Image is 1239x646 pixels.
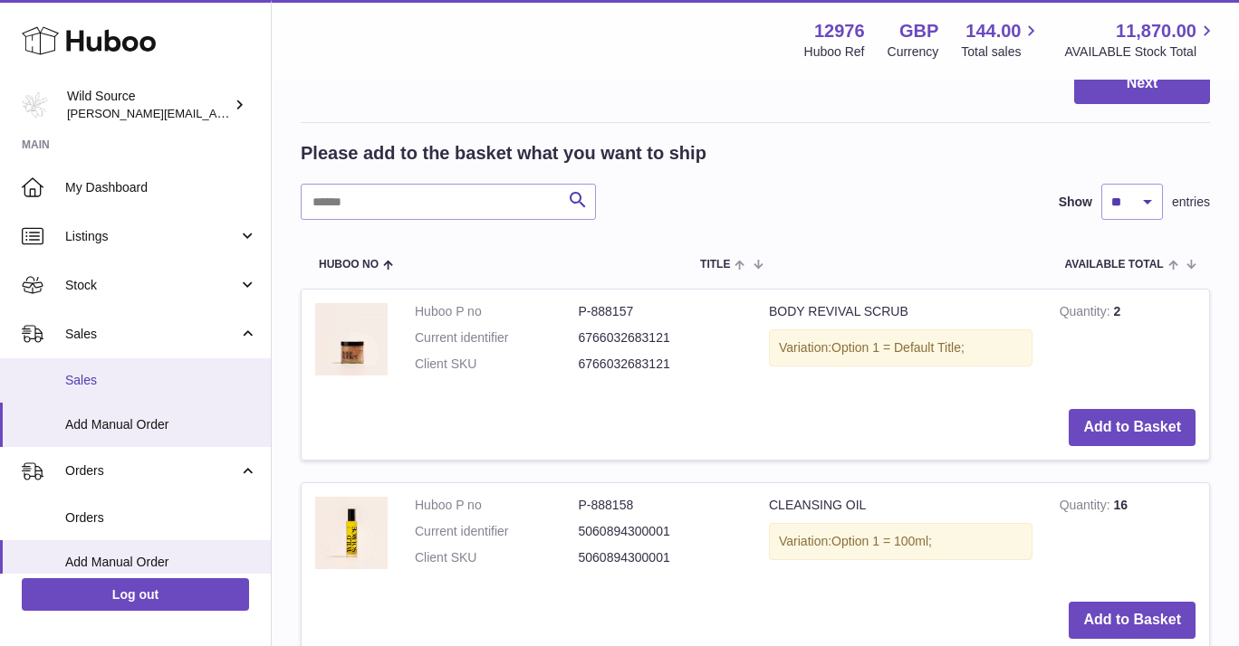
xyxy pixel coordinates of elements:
[579,329,743,347] dd: 6766032683121
[415,329,579,347] dt: Current identifier
[1064,19,1217,61] a: 11,870.00 AVAILABLE Stock Total
[415,356,579,373] dt: Client SKU
[579,497,743,514] dd: P-888158
[22,91,49,119] img: kate@wildsource.co.uk
[315,497,388,569] img: CLEANSING OIL
[899,19,938,43] strong: GBP
[1069,409,1196,446] button: Add to Basket
[888,43,939,61] div: Currency
[65,372,257,389] span: Sales
[415,303,579,320] dt: Huboo P no
[65,462,238,480] span: Orders
[804,43,865,61] div: Huboo Ref
[1065,259,1164,271] span: AVAILABLE Total
[1059,194,1092,211] label: Show
[1172,194,1210,211] span: entries
[315,303,388,375] img: BODY REVIVAL SCRUB
[67,106,363,120] span: [PERSON_NAME][EMAIL_ADDRESS][DOMAIN_NAME]
[65,416,257,433] span: Add Manual Order
[22,578,249,611] a: Log out
[67,88,230,122] div: Wild Source
[769,329,1032,366] div: Variation:
[1046,483,1209,589] td: 16
[831,534,932,548] span: Option 1 = 100ml;
[1064,43,1217,61] span: AVAILABLE Stock Total
[814,19,865,43] strong: 12976
[1046,290,1209,395] td: 2
[301,141,706,166] h2: Please add to the basket what you want to ship
[961,43,1042,61] span: Total sales
[965,19,1021,43] span: 144.00
[65,277,238,294] span: Stock
[65,509,257,527] span: Orders
[579,549,743,566] dd: 5060894300001
[755,483,1046,589] td: CLEANSING OIL
[700,259,730,271] span: Title
[1060,304,1114,323] strong: Quantity
[769,523,1032,560] div: Variation:
[755,290,1046,395] td: BODY REVIVAL SCRUB
[65,326,238,343] span: Sales
[65,179,257,196] span: My Dashboard
[1069,602,1196,639] button: Add to Basket
[319,259,379,271] span: Huboo no
[579,523,743,540] dd: 5060894300001
[1074,62,1210,105] button: Next
[415,497,579,514] dt: Huboo P no
[1116,19,1196,43] span: 11,870.00
[831,340,965,355] span: Option 1 = Default Title;
[65,228,238,245] span: Listings
[65,554,257,571] span: Add Manual Order
[415,549,579,566] dt: Client SKU
[1060,498,1114,517] strong: Quantity
[579,356,743,373] dd: 6766032683121
[579,303,743,320] dd: P-888157
[415,523,579,540] dt: Current identifier
[961,19,1042,61] a: 144.00 Total sales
